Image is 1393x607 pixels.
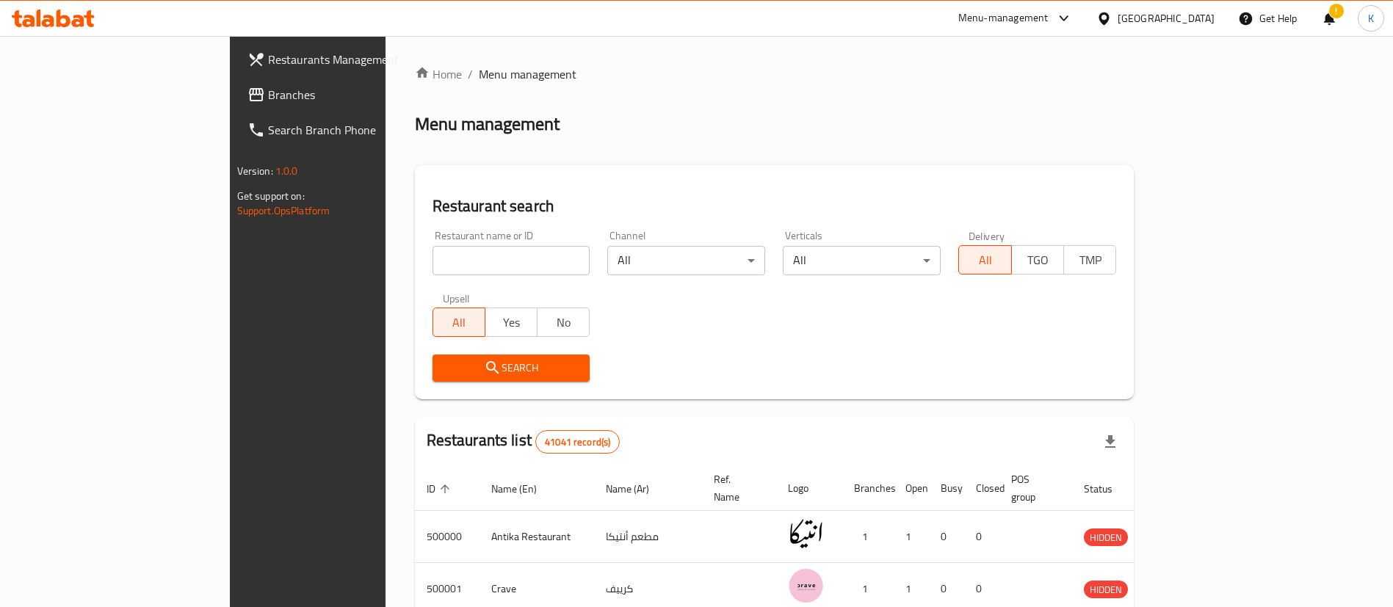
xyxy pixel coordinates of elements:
[433,246,590,275] input: Search for restaurant name or ID..
[268,86,451,103] span: Branches
[1084,581,1128,598] span: HIDDEN
[788,515,825,552] img: Antika Restaurant
[275,161,298,181] span: 1.0.0
[237,186,305,206] span: Get support on:
[842,466,894,511] th: Branches
[433,355,590,382] button: Search
[594,511,702,563] td: مطعم أنتيكا
[443,293,470,303] label: Upsell
[842,511,894,563] td: 1
[536,435,619,449] span: 41041 record(s)
[468,65,473,83] li: /
[1018,250,1058,271] span: TGO
[543,312,584,333] span: No
[958,10,1049,27] div: Menu-management
[1063,245,1116,275] button: TMP
[433,308,485,337] button: All
[433,195,1117,217] h2: Restaurant search
[427,480,455,498] span: ID
[788,567,825,604] img: Crave
[485,308,538,337] button: Yes
[929,466,964,511] th: Busy
[491,480,556,498] span: Name (En)
[268,121,451,139] span: Search Branch Phone
[776,466,842,511] th: Logo
[1070,250,1110,271] span: TMP
[894,511,929,563] td: 1
[1084,529,1128,546] span: HIDDEN
[1368,10,1374,26] span: K
[535,430,620,454] div: Total records count
[607,246,765,275] div: All
[783,246,941,275] div: All
[964,511,999,563] td: 0
[958,245,1011,275] button: All
[606,480,668,498] span: Name (Ar)
[1011,245,1064,275] button: TGO
[236,42,463,77] a: Restaurants Management
[415,65,1135,83] nav: breadcrumb
[894,466,929,511] th: Open
[444,359,579,377] span: Search
[439,312,480,333] span: All
[965,250,1005,271] span: All
[537,308,590,337] button: No
[236,112,463,148] a: Search Branch Phone
[237,161,273,181] span: Version:
[491,312,532,333] span: Yes
[1118,10,1215,26] div: [GEOGRAPHIC_DATA]
[714,470,759,506] span: Ref. Name
[1011,470,1054,506] span: POS group
[480,511,594,563] td: Antika Restaurant
[1084,480,1132,498] span: Status
[1093,424,1128,459] div: Export file
[479,65,576,83] span: Menu management
[237,201,330,220] a: Support.OpsPlatform
[236,77,463,112] a: Branches
[427,429,620,454] h2: Restaurants list
[929,511,964,563] td: 0
[268,51,451,68] span: Restaurants Management
[964,466,999,511] th: Closed
[415,112,560,136] h2: Menu management
[969,230,1005,241] label: Delivery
